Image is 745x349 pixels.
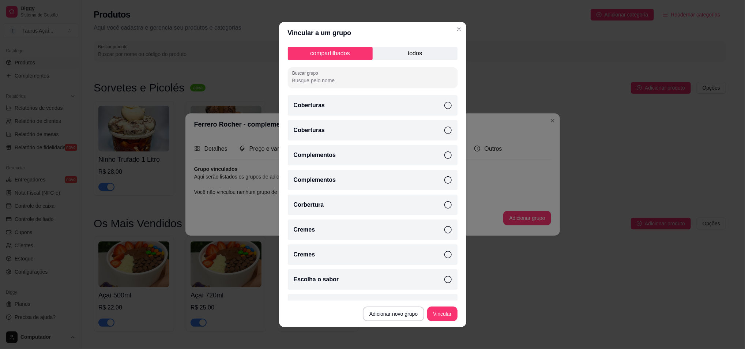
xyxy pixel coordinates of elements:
p: Cremes [294,250,315,259]
p: todos [373,47,458,60]
p: Coberturas [294,126,325,135]
p: Frutas [294,300,312,309]
p: Corbertura [294,200,324,209]
button: Close [453,23,465,35]
button: Adicionar novo grupo [363,307,424,321]
p: Escolha o sabor [294,275,339,284]
p: Cremes [294,225,315,234]
label: Buscar grupo [292,70,321,76]
p: compartilhados [288,47,373,60]
input: Buscar grupo [292,77,453,84]
header: Vincular a um grupo [279,22,466,44]
p: Complementos [294,151,336,160]
p: Coberturas [294,101,325,110]
p: Complementos [294,176,336,184]
button: Vincular [427,307,457,321]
